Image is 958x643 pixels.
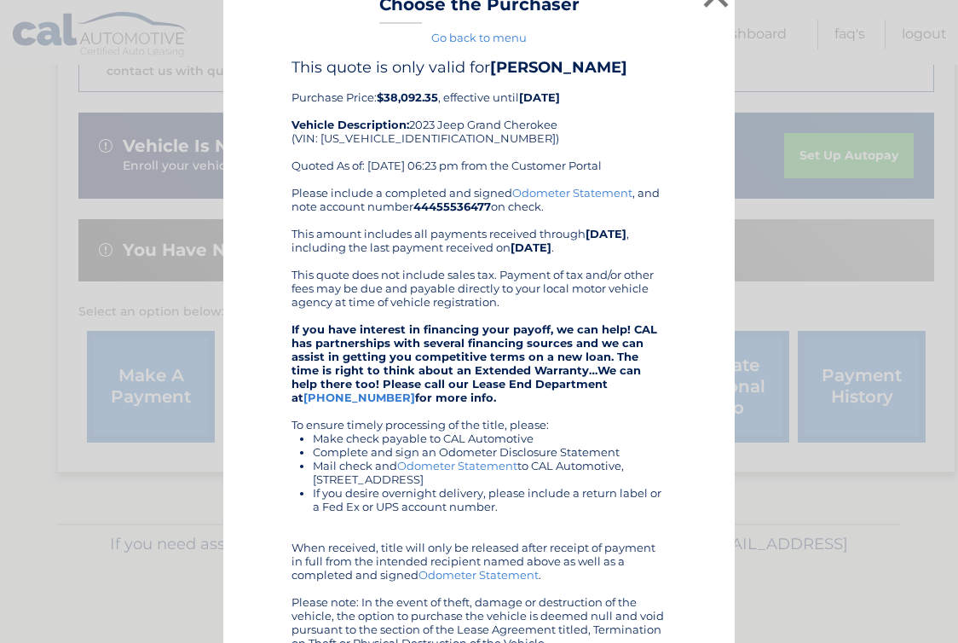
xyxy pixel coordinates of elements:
[377,90,438,104] b: $38,092.35
[431,31,527,44] a: Go back to menu
[313,432,667,445] li: Make check payable to CAL Automotive
[511,240,551,254] b: [DATE]
[291,322,657,404] strong: If you have interest in financing your payoff, we can help! CAL has partnerships with several fin...
[291,58,667,186] div: Purchase Price: , effective until 2023 Jeep Grand Cherokee (VIN: [US_VEHICLE_IDENTIFICATION_NUMBE...
[313,486,667,513] li: If you desire overnight delivery, please include a return label or a Fed Ex or UPS account number.
[313,459,667,486] li: Mail check and to CAL Automotive, [STREET_ADDRESS]
[586,227,626,240] b: [DATE]
[313,445,667,459] li: Complete and sign an Odometer Disclosure Statement
[519,90,560,104] b: [DATE]
[512,186,632,200] a: Odometer Statement
[397,459,517,472] a: Odometer Statement
[418,568,539,582] a: Odometer Statement
[490,58,627,77] b: [PERSON_NAME]
[291,118,409,131] strong: Vehicle Description:
[291,58,667,77] h4: This quote is only valid for
[303,391,415,404] a: [PHONE_NUMBER]
[413,200,491,213] b: 44455536477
